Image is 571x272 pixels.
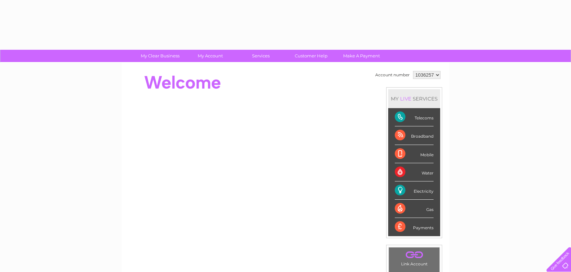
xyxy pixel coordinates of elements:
[395,163,434,181] div: Water
[133,50,187,62] a: My Clear Business
[395,181,434,200] div: Electricity
[234,50,288,62] a: Services
[395,145,434,163] div: Mobile
[284,50,338,62] a: Customer Help
[395,108,434,126] div: Telecoms
[399,96,413,102] div: LIVE
[388,89,440,108] div: MY SERVICES
[395,200,434,218] div: Gas
[389,247,440,268] td: Link Account
[395,218,434,236] div: Payments
[374,69,411,81] td: Account number
[390,249,438,261] a: .
[183,50,238,62] a: My Account
[395,126,434,145] div: Broadband
[334,50,389,62] a: Make A Payment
